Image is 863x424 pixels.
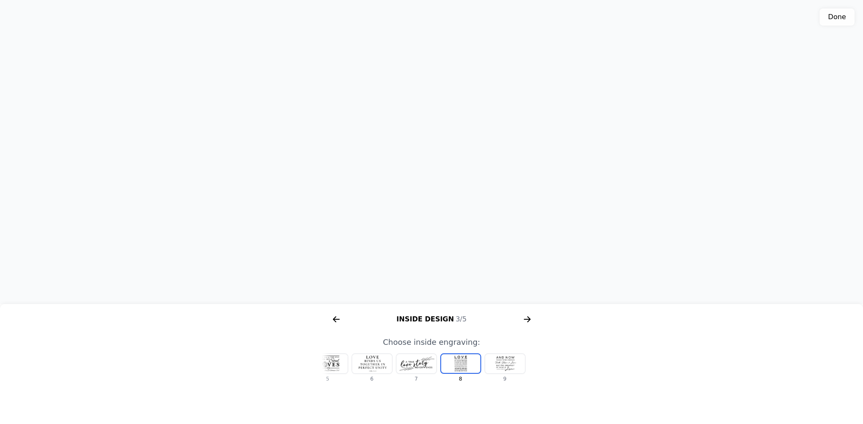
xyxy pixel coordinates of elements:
span: Choose inside engraving: [383,338,480,347]
div: 5 [307,375,348,382]
button: Done [820,9,854,26]
div: 7 [396,375,437,382]
span: 3/5 [456,315,467,323]
div: 6 [352,375,393,382]
div: 9 [485,375,525,382]
div: 8 [440,375,481,382]
svg: arrow right short [329,312,343,326]
svg: arrow right short [520,312,534,326]
div: Inside Design [323,312,541,326]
